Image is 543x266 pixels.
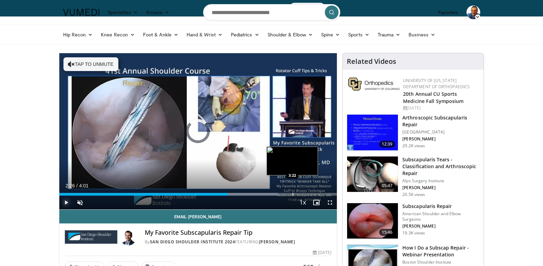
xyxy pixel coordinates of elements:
span: 12:39 [379,141,396,148]
img: San Diego Shoulder Institute 2024 [65,229,117,245]
a: University of [US_STATE] Department of Orthopaedics [403,78,470,90]
a: Hip Recon [59,28,97,42]
a: [PERSON_NAME] [259,239,295,245]
h4: Related Videos [347,57,396,66]
span: 2:26 [66,183,75,188]
video-js: Video Player [59,53,337,210]
a: Shoulder & Elbow [263,28,317,42]
h3: Arthroscopic Subscapularis Repair [402,114,480,128]
img: Avatar [120,229,137,245]
span: 4:01 [79,183,88,188]
a: Foot & Ankle [139,28,182,42]
p: [PERSON_NAME] [402,223,480,229]
img: laf_3.png.150x105_q85_crop-smart_upscale.jpg [347,203,398,239]
p: [PERSON_NAME] [402,136,480,142]
button: Enable picture-in-picture mode [309,196,323,209]
a: 15:46 Subscapularis Repair American Shoulder and Elbow Surgeons [PERSON_NAME] 19.3K views [347,203,480,239]
div: Progress Bar [59,193,337,196]
div: By FEATURING [145,239,331,245]
button: Playback Rate [296,196,309,209]
a: 12:39 Arthroscopic Subscapularis Repair [GEOGRAPHIC_DATA] [PERSON_NAME] 29.2K views [347,114,480,151]
input: Search topics, interventions [203,4,340,21]
span: / [76,183,78,188]
p: Alps Surgery Institute [402,178,480,184]
a: Pediatrics [227,28,263,42]
a: Specialties [104,5,142,19]
a: Hand & Wrist [182,28,227,42]
p: [GEOGRAPHIC_DATA] [402,129,480,135]
a: San Diego Shoulder Institute 2024 [150,239,235,245]
a: Sports [344,28,374,42]
img: 38496_0000_3.png.150x105_q85_crop-smart_upscale.jpg [347,115,398,150]
img: Avatar [467,5,480,19]
a: Spine [317,28,344,42]
a: Email [PERSON_NAME] [59,210,337,223]
a: Browse [142,5,174,19]
img: 545555_3.png.150x105_q85_crop-smart_upscale.jpg [347,157,398,192]
a: 20th Annual CU Sports Medicine Fall Symposium [403,91,463,104]
p: 19.3K views [402,230,425,236]
p: 29.2K views [402,143,425,149]
img: image.jpeg [267,147,318,175]
a: Favorites [434,5,462,19]
button: Play [59,196,73,209]
img: 355603a8-37da-49b6-856f-e00d7e9307d3.png.150x105_q85_autocrop_double_scale_upscale_version-0.2.png [348,78,400,91]
a: Trauma [374,28,405,42]
a: Knee Recon [97,28,139,42]
p: Boston Shoulder Institute [402,259,480,265]
div: [DATE] [403,105,478,111]
span: 15:46 [379,229,396,236]
h4: My Favorite Subscapularis Repair Tip [145,229,331,236]
button: Tap to unmute [63,57,118,71]
span: 05:47 [379,182,396,189]
button: Unmute [73,196,87,209]
p: 20.5K views [402,192,425,197]
h3: Subscapularis Tears - Classification and Arthroscopic Repair [402,156,480,177]
a: 05:47 Subscapularis Tears - Classification and Arthroscopic Repair Alps Surgery Institute [PERSON... [347,156,480,197]
img: VuMedi Logo [63,9,99,16]
a: Business [404,28,439,42]
p: [PERSON_NAME] [402,185,480,190]
h3: Subscapularis Repair [402,203,480,210]
h3: How I Do a Subscap Repair - Webinar Presentation [402,244,480,258]
p: American Shoulder and Elbow Surgeons [402,211,480,222]
button: Fullscreen [323,196,337,209]
div: [DATE] [313,250,331,256]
